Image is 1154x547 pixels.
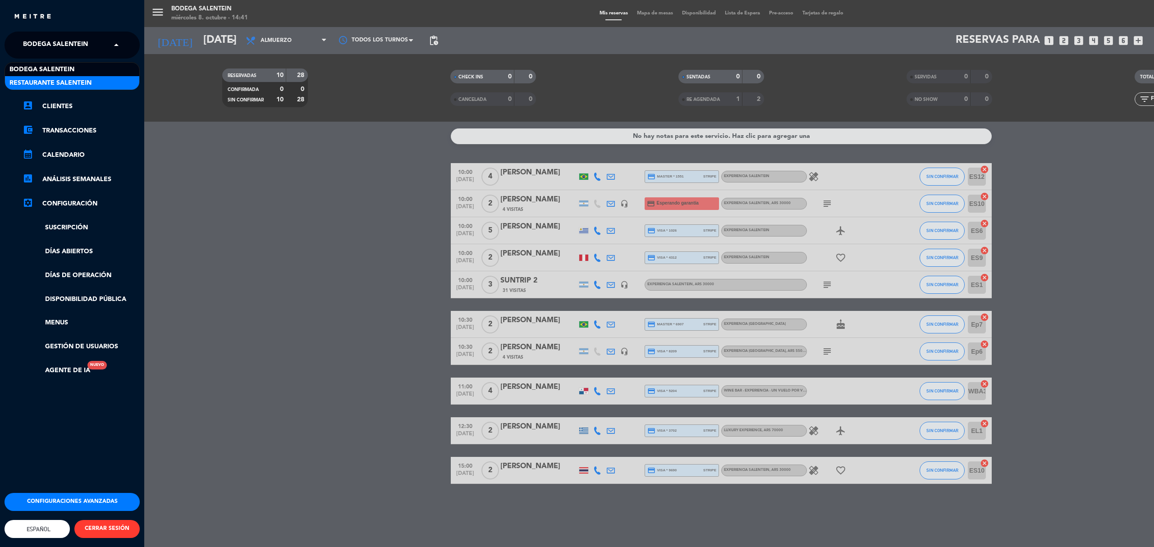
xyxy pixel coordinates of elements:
[23,246,140,257] a: Días abiertos
[23,173,33,184] i: assessment
[23,150,140,160] a: calendar_monthCalendario
[23,223,140,233] a: Suscripción
[74,520,140,538] button: CERRAR SESIÓN
[5,493,140,511] button: Configuraciones avanzadas
[23,36,88,55] span: Bodega Salentein
[23,125,140,136] a: account_balance_walletTransacciones
[23,174,140,185] a: assessmentANÁLISIS SEMANALES
[87,361,107,369] div: Nuevo
[23,124,33,135] i: account_balance_wallet
[23,197,33,208] i: settings_applications
[14,14,52,20] img: MEITRE
[9,78,92,88] span: Restaurante Salentein
[23,101,140,112] a: account_boxClientes
[23,100,33,111] i: account_box
[23,342,140,352] a: Gestión de usuarios
[23,198,140,209] a: Configuración
[9,64,74,75] span: Bodega Salentein
[23,318,140,328] a: Menus
[23,270,140,281] a: Días de Operación
[24,526,50,533] span: Español
[23,365,90,376] a: Agente de IANuevo
[23,294,140,305] a: Disponibilidad pública
[23,149,33,160] i: calendar_month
